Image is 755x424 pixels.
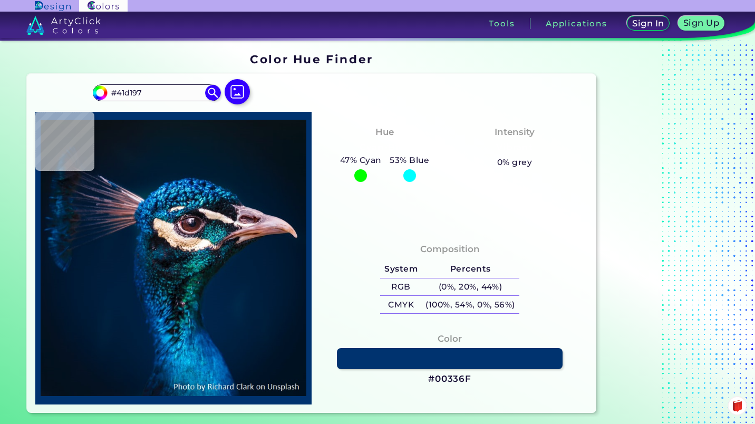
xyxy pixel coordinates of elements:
[684,19,718,27] h5: Sign Up
[108,85,206,100] input: type color..
[380,296,421,313] h5: CMYK
[205,85,221,101] img: icon search
[336,153,385,167] h5: 47% Cyan
[422,278,519,296] h5: (0%, 20%, 44%)
[422,261,519,278] h5: Percents
[225,79,250,104] img: icon picture
[380,278,421,296] h5: RGB
[41,117,306,399] img: img_pavlin.jpg
[380,261,421,278] h5: System
[627,16,669,31] a: Sign In
[497,156,532,169] h5: 0% grey
[422,296,519,313] h5: (100%, 54%, 0%, 56%)
[428,373,471,386] h3: #00336F
[633,20,664,28] h5: Sign In
[492,141,538,154] h3: Vibrant
[420,242,480,257] h4: Composition
[438,331,462,346] h4: Color
[26,16,101,35] img: logo_artyclick_colors_white.svg
[35,1,70,11] img: ArtyClick Design logo
[375,124,394,140] h4: Hue
[250,51,373,67] h1: Color Hue Finder
[385,153,433,167] h5: 53% Blue
[489,20,515,27] h3: Tools
[355,141,414,154] h3: Cyan-Blue
[546,20,607,27] h3: Applications
[601,49,732,417] iframe: Advertisement
[495,124,535,140] h4: Intensity
[679,16,723,31] a: Sign Up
